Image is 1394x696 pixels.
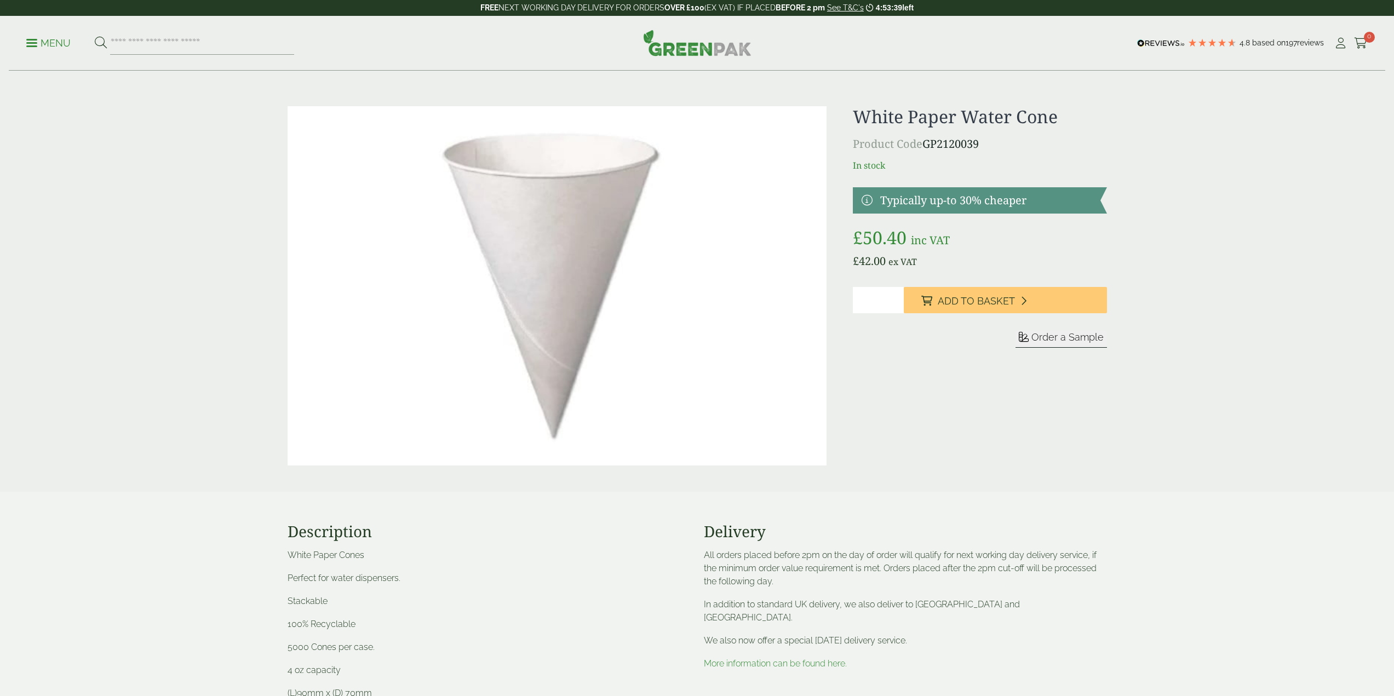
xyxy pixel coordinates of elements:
span: left [902,3,914,12]
p: We also now offer a special [DATE] delivery service. [704,634,1107,647]
button: Add to Basket [904,287,1107,313]
strong: FREE [480,3,498,12]
a: Menu [26,37,71,48]
p: GP2120039 [853,136,1106,152]
span: 197 [1286,38,1297,47]
a: More information can be found here. [704,658,847,669]
span: 4.8 [1240,38,1252,47]
span: Product Code [853,136,922,151]
span: Add to Basket [938,295,1015,307]
span: 0 [1364,32,1375,43]
div: 4.79 Stars [1188,38,1237,48]
img: GreenPak Supplies [643,30,752,56]
p: Perfect for water dispensers. [288,572,691,585]
h3: Description [288,522,691,541]
bdi: 50.40 [853,226,907,249]
span: ex VAT [888,256,917,268]
img: REVIEWS.io [1137,39,1185,47]
span: Based on [1252,38,1286,47]
p: 100% Recyclable [288,618,691,631]
button: Order a Sample [1016,331,1107,348]
img: 2120039 White Paper Water Cone 4oz [288,106,827,465]
i: Cart [1354,38,1368,49]
p: 4 oz capacity [288,664,691,677]
span: 4:53:39 [876,3,902,12]
span: reviews [1297,38,1324,47]
p: White Paper Cones [288,549,691,562]
p: In stock [853,159,1106,172]
a: 0 [1354,35,1368,51]
p: In addition to standard UK delivery, we also deliver to [GEOGRAPHIC_DATA] and [GEOGRAPHIC_DATA]. [704,598,1107,624]
h1: White Paper Water Cone [853,106,1106,127]
span: inc VAT [911,233,950,248]
a: See T&C's [827,3,864,12]
bdi: 42.00 [853,254,886,268]
p: All orders placed before 2pm on the day of order will qualify for next working day delivery servi... [704,549,1107,588]
h3: Delivery [704,522,1107,541]
strong: OVER £100 [664,3,704,12]
span: Order a Sample [1031,331,1104,343]
p: 5000 Cones per case. [288,641,691,654]
span: £ [853,226,863,249]
strong: BEFORE 2 pm [776,3,825,12]
span: £ [853,254,859,268]
i: My Account [1334,38,1347,49]
p: Stackable [288,595,691,608]
p: Menu [26,37,71,50]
